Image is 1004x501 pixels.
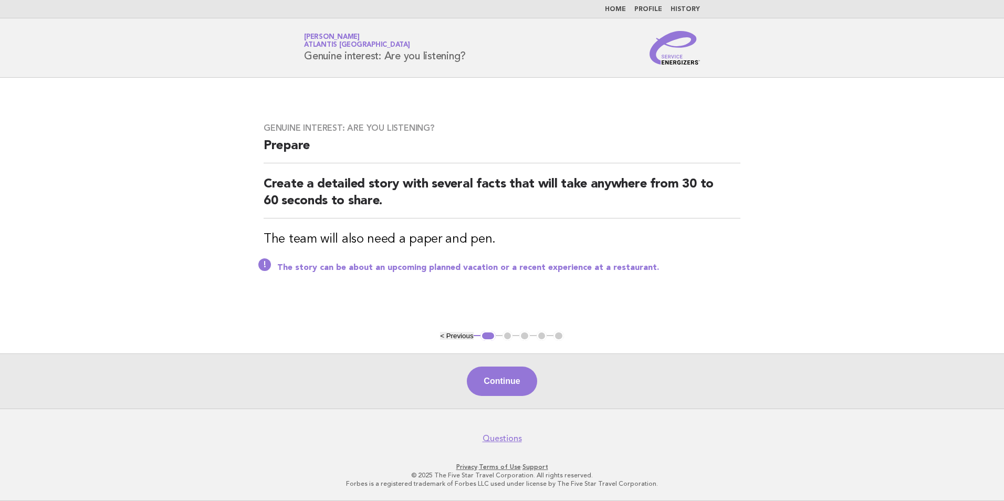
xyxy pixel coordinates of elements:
h3: Genuine interest: Are you listening? [264,123,740,133]
h3: The team will also need a paper and pen. [264,231,740,248]
a: Profile [634,6,662,13]
button: 1 [480,331,496,341]
img: Service Energizers [650,31,700,65]
a: Support [522,463,548,471]
h2: Create a detailed story with several facts that will take anywhere from 30 to 60 seconds to share. [264,176,740,218]
h1: Genuine interest: Are you listening? [304,34,466,61]
a: Questions [483,433,522,444]
a: [PERSON_NAME]Atlantis [GEOGRAPHIC_DATA] [304,34,410,48]
a: Terms of Use [479,463,521,471]
a: Privacy [456,463,477,471]
button: Continue [467,367,537,396]
p: The story can be about an upcoming planned vacation or a recent experience at a restaurant. [277,263,740,273]
button: < Previous [440,332,473,340]
h2: Prepare [264,138,740,163]
a: Home [605,6,626,13]
p: © 2025 The Five Star Travel Corporation. All rights reserved. [181,471,823,479]
p: Forbes is a registered trademark of Forbes LLC used under license by The Five Star Travel Corpora... [181,479,823,488]
p: · · [181,463,823,471]
a: History [671,6,700,13]
span: Atlantis [GEOGRAPHIC_DATA] [304,42,410,49]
